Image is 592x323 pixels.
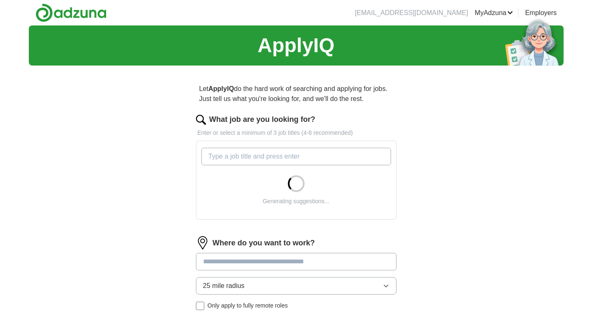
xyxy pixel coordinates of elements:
label: Where do you want to work? [213,237,315,249]
div: Generating suggestions... [263,197,330,206]
li: [EMAIL_ADDRESS][DOMAIN_NAME] [355,8,468,18]
p: Enter or select a minimum of 3 job titles (4-8 recommended) [196,129,396,137]
input: Only apply to fully remote roles [196,302,204,310]
strong: ApplyIQ [208,85,234,92]
a: MyAdzuna [475,8,513,18]
button: 25 mile radius [196,277,396,295]
span: Only apply to fully remote roles [208,301,288,310]
img: search.png [196,115,206,125]
img: location.png [196,236,209,250]
span: 25 mile radius [203,281,245,291]
input: Type a job title and press enter [201,148,391,165]
a: Employers [525,8,557,18]
label: What job are you looking for? [209,114,315,125]
h1: ApplyIQ [257,30,334,61]
p: Let do the hard work of searching and applying for jobs. Just tell us what you're looking for, an... [196,81,396,107]
img: Adzuna logo [36,3,107,22]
